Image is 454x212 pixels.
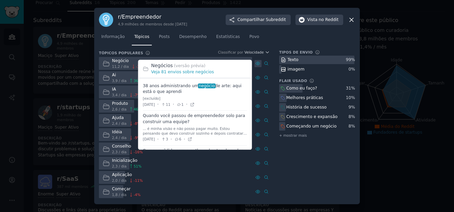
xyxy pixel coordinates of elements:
[174,64,205,69] span: (versão prévia)
[238,17,265,23] font: Compartilhar
[157,32,172,45] a: Posts
[112,150,127,154] span: 2,3 / dia
[133,121,140,126] span: %
[112,107,127,112] span: 2,6 / dia
[133,192,140,197] span: %
[151,62,247,70] h2: Negócios
[170,136,172,143] span: ·
[112,93,127,97] span: 3,4 / dia
[349,105,351,110] font: 9
[112,129,141,135] div: Idéia
[112,121,127,126] span: 2,4 / dia
[133,93,140,97] span: %
[112,192,127,197] span: 1,8 / dia
[143,137,155,142] span: [DATE]
[184,136,185,143] span: ·
[279,78,307,83] h3: Flair Usado
[112,58,145,64] div: Negócio
[346,57,351,62] font: 99
[99,32,127,45] a: Informação
[99,13,113,27] img: Empresário
[112,178,127,183] span: 2,0 / dia
[112,158,142,164] div: Inicialização
[133,150,143,154] span: %
[118,13,187,20] h3: r/Empreendedor
[179,137,182,142] font: 6
[249,34,259,40] span: Povo
[118,22,187,26] div: 4,9 milhões de membros desde [DATE]
[226,15,291,25] button: CompartilharSubreddit
[112,164,127,169] span: 2,3 / dia
[157,136,159,143] span: ·
[346,85,355,92] div: %
[286,114,337,120] div: Crescimento e expansão
[349,104,355,111] div: %
[151,70,214,75] a: Veja 81 envios sobre negócios
[286,104,327,111] div: História de sucesso
[133,164,141,169] span: %
[218,50,243,55] div: Classificar por
[112,186,141,192] div: Começar
[181,102,184,107] font: 1
[346,95,351,100] font: 10
[214,32,242,45] a: Estatísticas
[112,101,142,107] div: Produto
[349,114,351,119] font: 8
[286,85,317,92] div: Como eu faço?
[319,17,338,23] span: no Reddit
[112,64,129,69] span: 11,2 / dia
[143,96,247,101] div: [excluído]
[133,78,141,83] span: %
[288,66,305,73] div: imagem
[112,78,127,83] span: 3,9 / dia
[133,135,140,140] span: %
[307,17,317,23] font: Vista
[216,34,240,40] span: Estatísticas
[112,86,141,93] div: IA
[133,107,138,111] font: 46
[349,114,355,120] div: %
[349,67,351,72] font: 0
[279,133,307,138] span: + mostrar mais
[159,34,170,40] span: Posts
[112,143,143,150] div: Conselho
[112,115,141,121] div: Ajuda
[133,121,137,126] font: -8
[346,95,355,101] div: %
[143,102,155,107] span: [DATE]
[349,123,355,130] div: %
[133,79,138,83] font: 36
[133,107,141,112] span: %
[247,32,262,45] a: Povo
[266,17,286,23] span: Subreddit
[186,101,187,108] span: ·
[132,32,152,45] a: Tópicos
[286,123,336,130] div: Começando um negócio
[288,57,298,63] div: Texto
[177,32,209,45] a: Desempenho
[295,15,343,25] button: Vistano Reddit
[133,150,139,154] font: -16
[286,95,323,101] div: Melhores práticas
[133,136,137,140] font: -9
[166,137,168,142] font: 3
[179,34,207,40] span: Desempenho
[244,50,270,55] button: Velocidade
[349,66,355,73] div: %
[133,193,137,197] font: -4
[112,72,142,78] div: Ai
[99,51,143,55] h3: Tópicos populares
[133,178,139,182] font: -11
[244,50,264,55] span: Velocidade
[112,135,127,140] span: 2,4 / dia
[143,126,247,136] div: ... é minha visão e não posso pagar muito. Estou pensando que devo construir sozinho e depois con...
[346,86,351,91] font: 31
[101,34,125,40] span: Informação
[346,57,355,63] div: %
[133,178,143,183] span: %
[166,102,170,107] font: 11
[279,50,313,55] h3: Tipos de envio
[133,93,137,97] font: -7
[173,101,174,108] span: ·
